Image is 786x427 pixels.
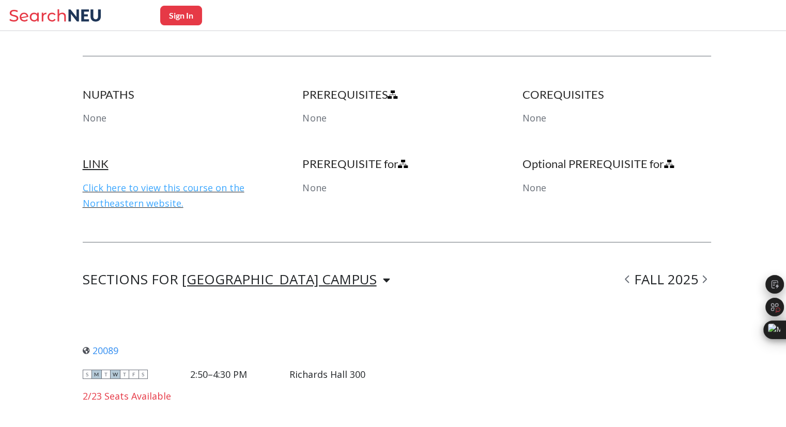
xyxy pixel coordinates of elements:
[160,6,202,25] button: Sign In
[92,370,101,379] span: M
[522,181,546,194] span: None
[83,390,366,402] div: 2/23 Seats Available
[522,157,711,171] h4: Optional PREREQUISITE for
[302,87,491,102] h4: PREREQUISITES
[101,370,111,379] span: T
[302,157,491,171] h4: PREREQUISITE for
[182,273,377,285] div: [GEOGRAPHIC_DATA] CAMPUS
[83,157,271,171] h4: LINK
[302,181,326,194] span: None
[111,370,120,379] span: W
[83,112,106,124] span: None
[289,369,365,380] div: Richards Hall 300
[129,370,138,379] span: F
[522,112,546,124] span: None
[302,112,326,124] span: None
[522,87,711,102] h4: COREQUISITES
[190,369,247,380] div: 2:50–4:30 PM
[83,344,118,357] a: 20089
[83,273,390,286] div: SECTIONS FOR
[120,370,129,379] span: T
[138,370,148,379] span: S
[83,181,244,209] a: Click here to view this course on the Northeastern website.
[83,370,92,379] span: S
[83,87,271,102] h4: NUPATHS
[621,273,711,286] div: FALL 2025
